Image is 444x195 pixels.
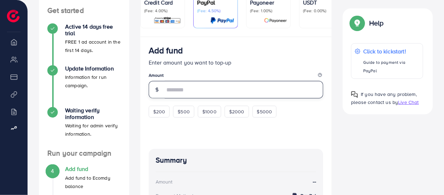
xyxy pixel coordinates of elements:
img: Popup guide [351,17,364,29]
span: If you have any problem, please contact us by [351,91,417,106]
strong: -- [313,178,316,186]
h4: Active 14 days free trial [65,23,121,37]
h4: Update Information [65,65,121,72]
span: $500 [178,108,190,115]
p: Enter amount you want to top-up [149,58,324,67]
h4: Run your campaign [39,149,129,158]
li: Update Information [39,65,129,107]
iframe: Chat [414,164,439,190]
h4: Waiting verify information [65,107,121,120]
span: $1000 [202,108,217,115]
p: Add fund to Ecomdy balance [65,174,121,190]
h4: Get started [39,6,129,15]
img: Popup guide [351,91,358,98]
p: (Fee: 0.00%) [303,8,340,14]
h3: Add fund [149,45,183,55]
p: Help [369,19,384,27]
p: FREE 1 ad account in the first 14 days. [65,38,121,54]
span: $5000 [257,108,272,115]
img: card [264,16,287,24]
img: card [210,16,234,24]
span: $2000 [229,108,244,115]
p: Information for run campaign. [65,73,121,90]
legend: Amount [149,72,324,81]
h4: Summary [156,156,317,165]
span: $200 [153,108,165,115]
p: Waiting for admin verify information. [65,121,121,138]
img: card [154,16,181,24]
p: Click to kickstart! [363,47,419,55]
li: Active 14 days free trial [39,23,129,65]
li: Waiting verify information [39,107,129,149]
p: (Fee: 1.00%) [250,8,287,14]
p: Guide to payment via PayPal [363,58,419,75]
span: 4 [51,167,54,175]
p: (Fee: 4.50%) [197,8,234,14]
span: Live Chat [398,99,419,106]
h4: Add fund [65,166,121,172]
p: (Fee: 4.00%) [144,8,181,14]
img: logo [7,10,20,22]
div: Amount [156,178,173,185]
